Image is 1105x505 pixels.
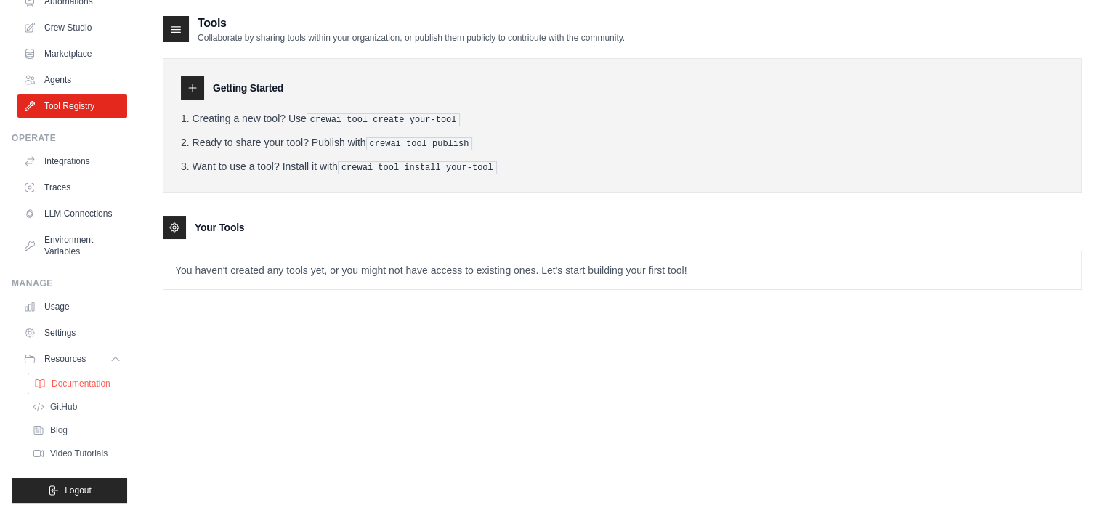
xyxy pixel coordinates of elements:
a: LLM Connections [17,202,127,225]
span: GitHub [50,401,77,413]
a: Settings [17,321,127,344]
span: Blog [50,424,68,436]
button: Logout [12,478,127,503]
a: Environment Variables [17,228,127,263]
pre: crewai tool install your-tool [338,161,497,174]
div: Operate [12,132,127,144]
button: Resources [17,347,127,371]
a: Blog [26,420,127,440]
span: Documentation [52,378,110,389]
a: Tool Registry [17,94,127,118]
p: Collaborate by sharing tools within your organization, or publish them publicly to contribute wit... [198,32,625,44]
a: Traces [17,176,127,199]
div: Manage [12,278,127,289]
a: Video Tutorials [26,443,127,464]
h2: Tools [198,15,625,32]
a: Integrations [17,150,127,173]
h3: Your Tools [195,220,244,235]
li: Ready to share your tool? Publish with [181,135,1064,150]
span: Resources [44,353,86,365]
a: GitHub [26,397,127,417]
a: Marketplace [17,42,127,65]
a: Usage [17,295,127,318]
a: Agents [17,68,127,92]
p: You haven't created any tools yet, or you might not have access to existing ones. Let's start bui... [163,251,1081,289]
li: Want to use a tool? Install it with [181,159,1064,174]
pre: crewai tool publish [366,137,473,150]
span: Logout [65,485,92,496]
a: Documentation [28,373,129,394]
pre: crewai tool create your-tool [307,113,461,126]
span: Video Tutorials [50,448,108,459]
h3: Getting Started [213,81,283,95]
li: Creating a new tool? Use [181,111,1064,126]
a: Crew Studio [17,16,127,39]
